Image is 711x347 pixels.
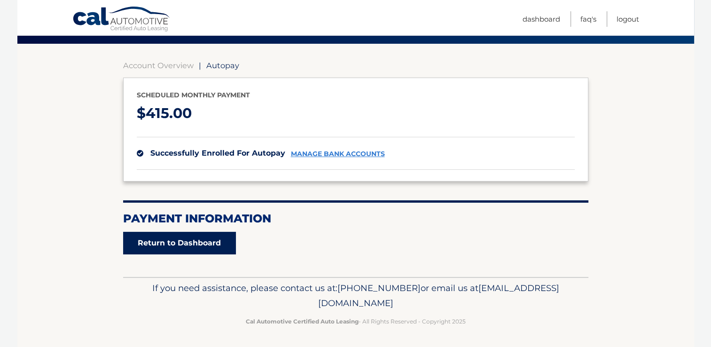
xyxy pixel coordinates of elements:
[617,11,639,27] a: Logout
[137,150,143,157] img: check.svg
[123,61,194,70] a: Account Overview
[291,150,385,158] a: manage bank accounts
[150,149,285,158] span: successfully enrolled for autopay
[337,283,421,293] span: [PHONE_NUMBER]
[246,318,359,325] strong: Cal Automotive Certified Auto Leasing
[72,6,171,33] a: Cal Automotive
[137,101,575,126] p: $
[123,232,236,254] a: Return to Dashboard
[129,316,582,326] p: - All Rights Reserved - Copyright 2025
[137,89,575,101] p: Scheduled monthly payment
[129,281,582,311] p: If you need assistance, please contact us at: or email us at
[199,61,201,70] span: |
[146,104,192,122] span: 415.00
[580,11,596,27] a: FAQ's
[523,11,560,27] a: Dashboard
[123,212,588,226] h2: Payment Information
[206,61,239,70] span: Autopay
